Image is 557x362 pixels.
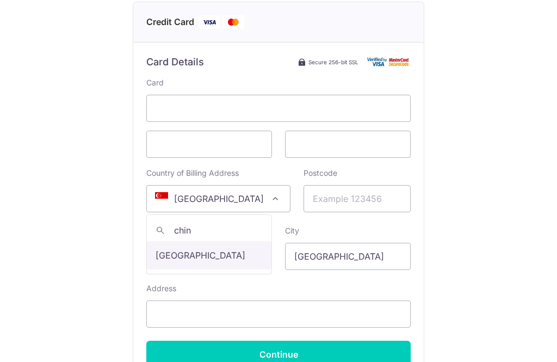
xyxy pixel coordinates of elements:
[304,168,337,179] label: Postcode
[156,138,263,151] iframe: Secure card expiration date input frame
[222,15,244,29] img: Mastercard
[304,185,411,212] input: Example 123456
[367,57,411,66] img: Card secure
[146,56,204,69] h6: Card Details
[156,102,401,115] iframe: Secure card number input frame
[146,185,290,212] span: Singapore
[146,283,176,294] label: Address
[308,58,358,66] span: Secure 256-bit SSL
[294,138,401,151] iframe: Secure card security code input frame
[147,241,271,269] li: [GEOGRAPHIC_DATA]
[146,168,239,179] label: Country of Billing Address
[199,15,220,29] img: Visa
[147,186,290,212] span: Singapore
[146,77,164,88] label: Card
[285,225,299,236] label: City
[146,15,194,29] span: Credit Card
